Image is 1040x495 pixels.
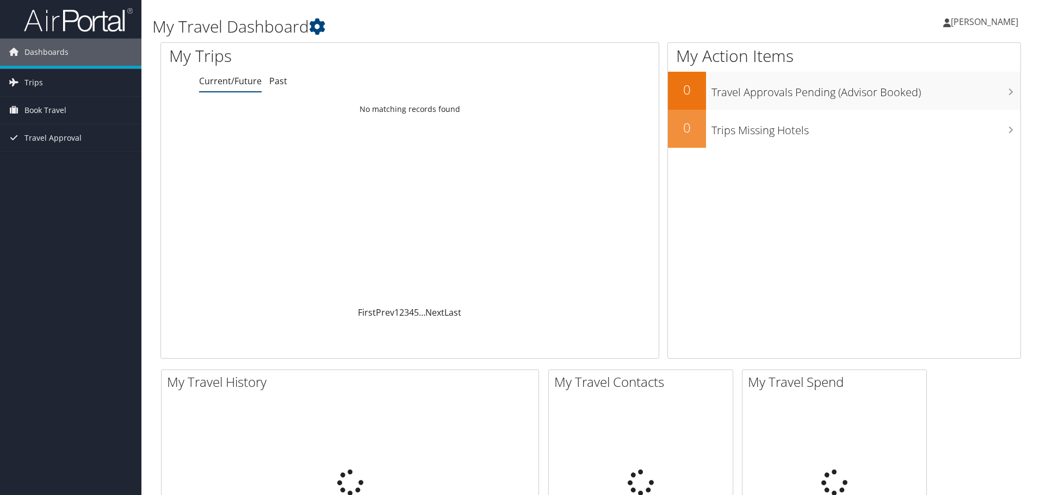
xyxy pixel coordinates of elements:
a: 1 [394,306,399,318]
a: Current/Future [199,75,262,87]
img: airportal-logo.png [24,7,133,33]
a: Prev [376,306,394,318]
a: 5 [414,306,419,318]
h1: My Action Items [668,45,1020,67]
span: Trips [24,69,43,96]
span: [PERSON_NAME] [951,16,1018,28]
h2: My Travel Contacts [554,373,733,391]
a: 3 [404,306,409,318]
h3: Trips Missing Hotels [711,117,1020,138]
h2: My Travel History [167,373,538,391]
a: Past [269,75,287,87]
span: Book Travel [24,97,66,124]
a: First [358,306,376,318]
a: Next [425,306,444,318]
a: 0Travel Approvals Pending (Advisor Booked) [668,72,1020,110]
h2: 0 [668,118,706,137]
a: 2 [399,306,404,318]
h3: Travel Approvals Pending (Advisor Booked) [711,79,1020,100]
h1: My Trips [169,45,443,67]
span: Travel Approval [24,124,82,152]
h1: My Travel Dashboard [152,15,737,38]
td: No matching records found [161,99,659,119]
span: Dashboards [24,39,69,66]
a: [PERSON_NAME] [943,5,1029,38]
h2: 0 [668,80,706,99]
a: 0Trips Missing Hotels [668,110,1020,148]
a: 4 [409,306,414,318]
span: … [419,306,425,318]
h2: My Travel Spend [748,373,926,391]
a: Last [444,306,461,318]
